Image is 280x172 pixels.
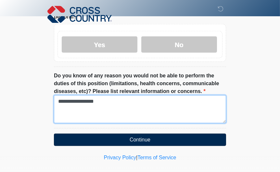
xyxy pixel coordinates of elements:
[47,5,112,24] img: Cross Country Logo
[62,36,137,53] label: Yes
[141,36,217,53] label: No
[136,155,137,160] a: |
[104,155,136,160] a: Privacy Policy
[54,134,226,146] button: Continue
[54,72,226,95] label: Do you know of any reason you would not be able to perform the duties of this position (limitatio...
[137,155,176,160] a: Terms of Service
